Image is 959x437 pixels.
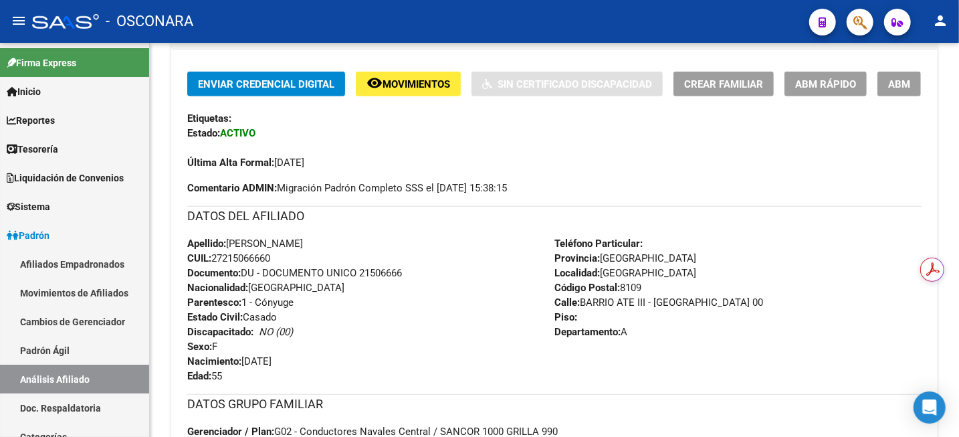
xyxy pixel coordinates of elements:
[7,84,41,99] span: Inicio
[187,282,248,294] strong: Nacionalidad:
[7,171,124,185] span: Liquidación de Convenios
[198,78,334,90] span: Enviar Credencial Digital
[187,370,211,382] strong: Edad:
[220,127,255,139] strong: ACTIVO
[187,267,241,279] strong: Documento:
[684,78,763,90] span: Crear Familiar
[356,72,461,96] button: Movimientos
[187,127,220,139] strong: Estado:
[7,56,76,70] span: Firma Express
[187,72,345,96] button: Enviar Credencial Digital
[187,296,241,309] strong: Parentesco:
[795,78,856,90] span: ABM Rápido
[187,341,217,353] span: F
[187,238,226,250] strong: Apellido:
[554,311,577,323] strong: Piso:
[877,72,921,96] button: ABM
[784,72,867,96] button: ABM Rápido
[187,207,922,226] h3: DATOS DEL AFILIADO
[11,13,27,29] mat-icon: menu
[888,78,910,90] span: ABM
[554,282,620,294] strong: Código Postal:
[187,267,402,279] span: DU - DOCUMENTO UNICO 21506666
[366,75,383,91] mat-icon: remove_red_eye
[7,142,58,157] span: Tesorería
[187,238,303,250] span: [PERSON_NAME]
[187,326,253,338] strong: Discapacitado:
[187,395,922,414] h3: DATOS GRUPO FAMILIAR
[554,252,600,264] strong: Provincia:
[554,282,641,294] span: 8109
[187,157,304,169] span: [DATE]
[7,228,49,243] span: Padrón
[187,252,211,264] strong: CUIL:
[187,182,277,194] strong: Comentario ADMIN:
[932,13,948,29] mat-icon: person
[554,296,580,309] strong: Calle:
[187,296,294,309] span: 1 - Cónyuge
[554,267,600,279] strong: Localidad:
[554,252,696,264] span: [GEOGRAPHIC_DATA]
[7,199,50,214] span: Sistema
[498,78,652,90] span: Sin Certificado Discapacidad
[554,326,621,338] strong: Departamento:
[554,326,627,338] span: A
[187,311,243,323] strong: Estado Civil:
[554,296,763,309] span: BARRIO ATE III - [GEOGRAPHIC_DATA] 00
[187,112,231,124] strong: Etiquetas:
[187,341,212,353] strong: Sexo:
[187,181,507,195] span: Migración Padrón Completo SSS el [DATE] 15:38:15
[106,7,193,36] span: - OSCONARA
[187,282,344,294] span: [GEOGRAPHIC_DATA]
[554,238,643,250] strong: Teléfono Particular:
[383,78,450,90] span: Movimientos
[554,267,696,279] span: [GEOGRAPHIC_DATA]
[187,355,241,367] strong: Nacimiento:
[187,311,277,323] span: Casado
[471,72,663,96] button: Sin Certificado Discapacidad
[187,370,222,382] span: 55
[914,391,946,424] div: Open Intercom Messenger
[187,157,274,169] strong: Última Alta Formal:
[187,252,270,264] span: 27215066660
[673,72,774,96] button: Crear Familiar
[259,326,293,338] i: NO (00)
[7,113,55,128] span: Reportes
[187,355,272,367] span: [DATE]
